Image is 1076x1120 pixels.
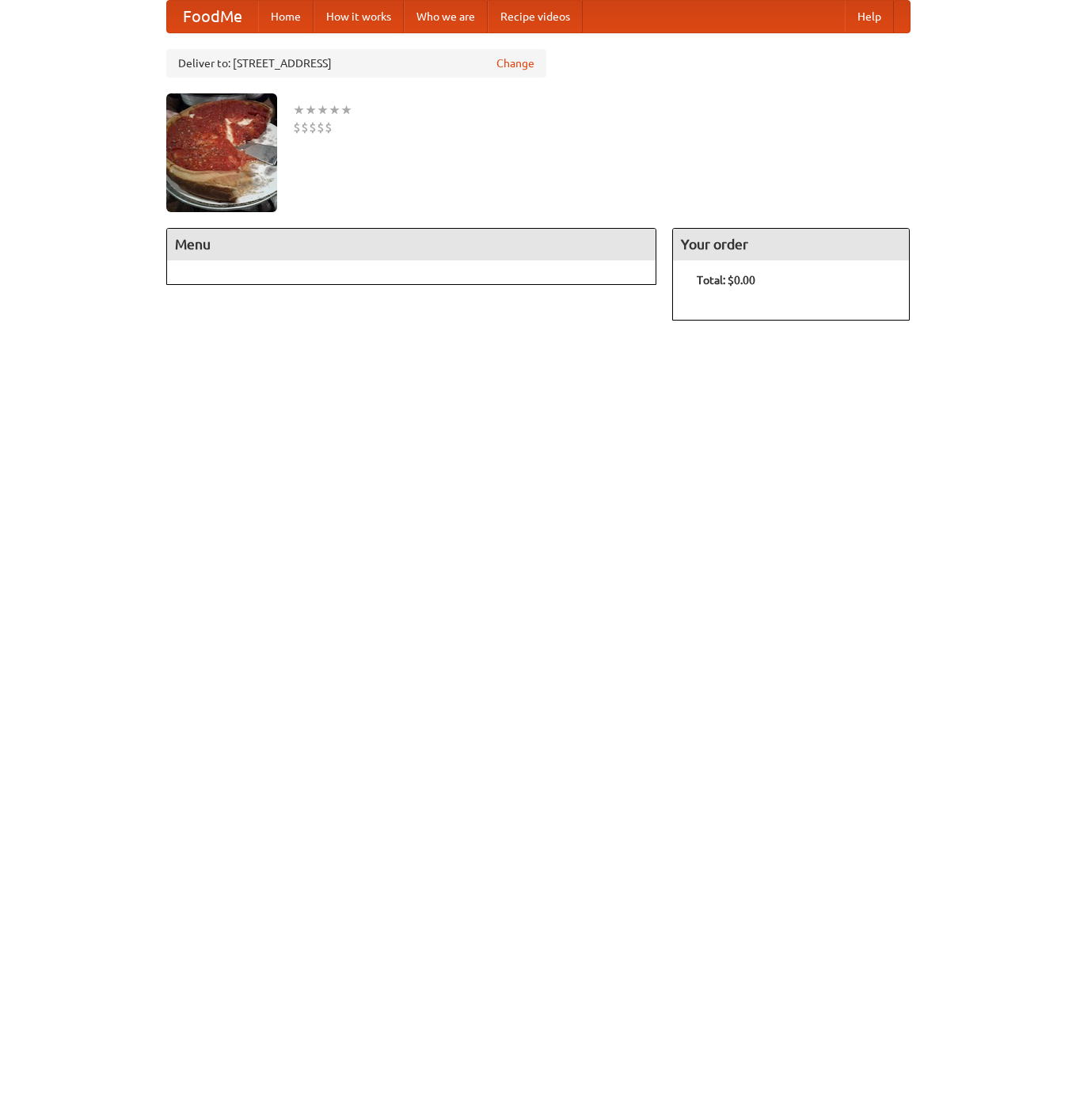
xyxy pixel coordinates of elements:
li: $ [317,119,325,136]
a: Recipe videos [488,1,583,32]
img: angular.jpg [166,93,277,212]
h4: Menu [167,229,656,260]
a: Home [258,1,314,32]
b: Total: $0.00 [697,274,755,287]
li: $ [293,119,301,136]
div: Deliver to: [STREET_ADDRESS] [166,49,546,78]
li: ★ [317,101,329,119]
h4: Your order [673,229,909,260]
a: FoodMe [167,1,258,32]
a: Who we are [404,1,488,32]
li: ★ [305,101,317,119]
a: Change [496,55,534,71]
li: $ [309,119,317,136]
a: How it works [314,1,404,32]
li: ★ [340,101,352,119]
li: $ [301,119,309,136]
a: Help [845,1,894,32]
li: ★ [329,101,340,119]
li: $ [325,119,333,136]
li: ★ [293,101,305,119]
